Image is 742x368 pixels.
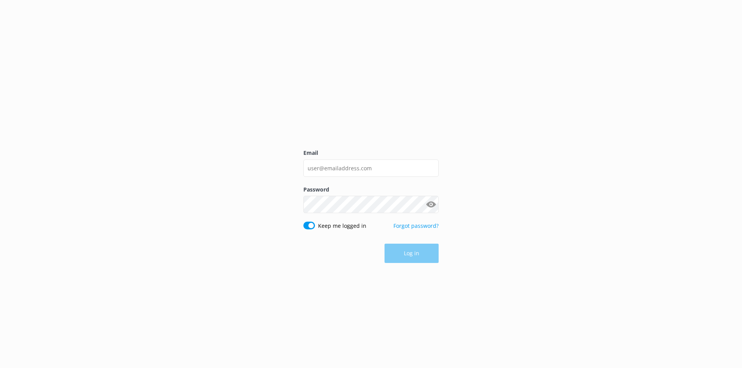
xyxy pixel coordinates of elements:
input: user@emailaddress.com [303,159,439,177]
a: Forgot password? [393,222,439,229]
label: Password [303,185,439,194]
button: Show password [423,197,439,212]
label: Keep me logged in [318,222,366,230]
label: Email [303,149,439,157]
